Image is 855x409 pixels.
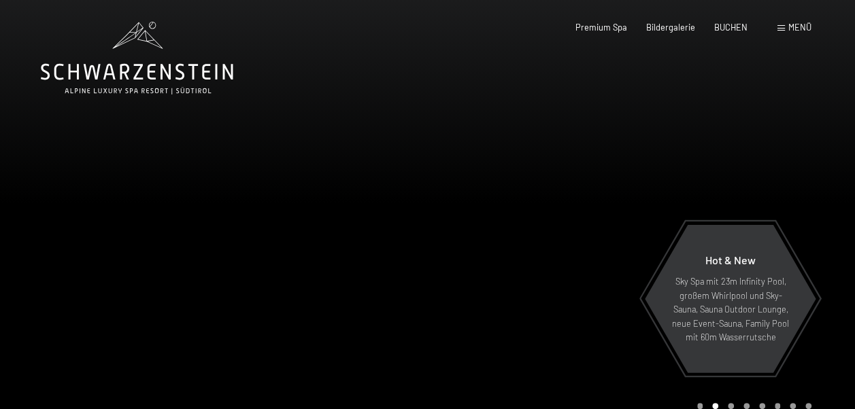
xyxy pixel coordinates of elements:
div: Carousel Page 5 [759,403,765,409]
span: Menü [788,22,811,33]
span: Hot & New [705,253,756,266]
a: Premium Spa [575,22,627,33]
div: Carousel Pagination [692,403,811,409]
a: Bildergalerie [646,22,695,33]
div: Carousel Page 2 (Current Slide) [712,403,718,409]
a: BUCHEN [714,22,748,33]
div: Carousel Page 4 [743,403,750,409]
div: Carousel Page 7 [790,403,796,409]
div: Carousel Page 8 [805,403,811,409]
a: Hot & New Sky Spa mit 23m Infinity Pool, großem Whirlpool und Sky-Sauna, Sauna Outdoor Lounge, ne... [644,224,817,374]
div: Carousel Page 1 [697,403,703,409]
div: Carousel Page 6 [775,403,781,409]
p: Sky Spa mit 23m Infinity Pool, großem Whirlpool und Sky-Sauna, Sauna Outdoor Lounge, neue Event-S... [671,274,790,344]
div: Carousel Page 3 [728,403,734,409]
